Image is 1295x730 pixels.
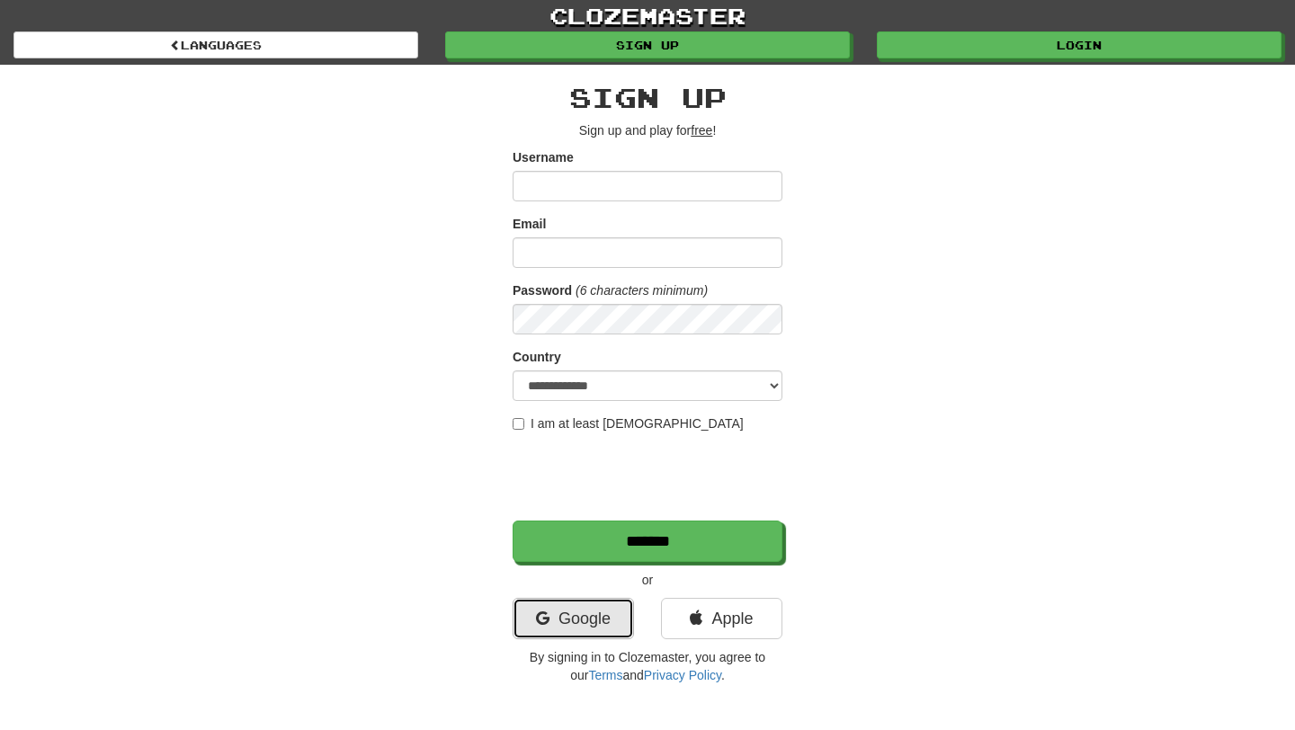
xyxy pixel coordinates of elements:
p: or [513,571,782,589]
label: Country [513,348,561,366]
a: Google [513,598,634,639]
p: By signing in to Clozemaster, you agree to our and . [513,648,782,684]
label: I am at least [DEMOGRAPHIC_DATA] [513,414,744,432]
a: Apple [661,598,782,639]
a: Languages [13,31,418,58]
em: (6 characters minimum) [576,283,708,298]
h2: Sign up [513,83,782,112]
a: Login [877,31,1282,58]
label: Email [513,215,546,233]
a: Terms [588,668,622,682]
input: I am at least [DEMOGRAPHIC_DATA] [513,418,524,430]
u: free [691,123,712,138]
iframe: reCAPTCHA [513,441,786,512]
a: Sign up [445,31,850,58]
label: Password [513,281,572,299]
p: Sign up and play for ! [513,121,782,139]
label: Username [513,148,574,166]
a: Privacy Policy [644,668,721,682]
